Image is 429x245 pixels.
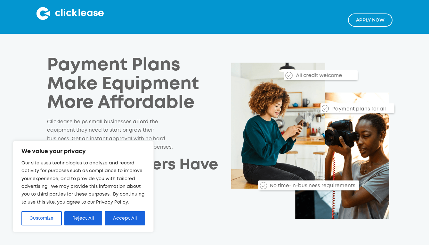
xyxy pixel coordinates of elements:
img: Checkmark_callout [285,72,292,79]
img: Checkmark_callout [322,105,329,112]
h1: Payment Plans Make Equipment More Affordable [47,56,206,113]
div: Payment plans for all [329,106,394,113]
div: We value your privacy [13,141,154,232]
div: No time-in-business requirements [266,182,359,189]
img: Checkmark_callout [260,182,267,189]
button: Accept All [105,211,145,225]
button: Customize [21,211,62,225]
img: Clicklease logo [36,7,104,20]
img: Clicklease_customers [231,63,389,219]
div: All credit welcome [293,73,358,80]
p: We value your privacy [21,148,145,155]
span: Our site uses technologies to analyze and record activity for purposes such as compliance to impr... [21,161,144,204]
p: Clicklease helps small businesses afford the equipment they need to start or grow their business.... [47,118,178,152]
button: Reject All [64,211,102,225]
a: Apply NOw [348,13,393,27]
